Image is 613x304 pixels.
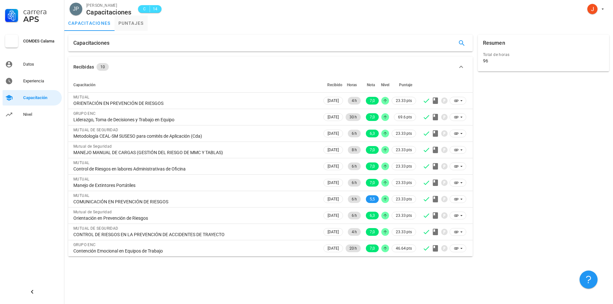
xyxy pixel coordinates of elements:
[396,163,412,170] span: 23.33 pts
[370,228,375,236] span: 7,0
[23,15,59,23] div: APS
[381,83,389,87] span: Nivel
[73,100,317,106] div: ORIENTACIÓN EN PREVENCIÓN DE RIESGOS
[322,77,344,93] th: Recibido
[86,2,132,9] div: [PERSON_NAME]
[23,39,59,44] div: COMDES Calama
[349,244,357,252] span: 20 h
[370,212,375,219] span: 6,3
[328,163,339,170] span: [DATE]
[370,97,375,105] span: 7,0
[328,97,339,104] span: [DATE]
[367,83,375,87] span: Nota
[70,3,82,15] div: avatar
[352,195,357,203] span: 6 h
[328,146,339,153] span: [DATE]
[352,228,357,236] span: 4 h
[399,83,412,87] span: Puntaje
[483,58,488,64] div: 96
[73,199,317,205] div: COMUNICACIÓN EN PREVENCIÓN DE RIESGOS
[73,133,317,139] div: Metodología CEAL-SM SUSESO para comités de Aplicación (Cda)
[73,226,118,231] span: MUTUAL DE SEGURIDAD
[73,83,96,87] span: Capacitación
[370,113,375,121] span: 7,0
[370,146,375,154] span: 7,0
[73,193,89,198] span: MUTUAL
[483,35,505,51] div: Resumen
[396,97,412,104] span: 23.33 pts
[73,182,317,188] div: Manejo de Extintores Portátiles
[328,212,339,219] span: [DATE]
[73,177,89,181] span: MUTUAL
[23,8,59,15] div: Carrera
[73,63,94,70] div: Recibidas
[328,114,339,121] span: [DATE]
[73,95,89,99] span: MUTUAL
[3,90,62,106] a: Capacitación
[362,77,380,93] th: Nota
[352,162,357,170] span: 6 h
[370,195,375,203] span: 5,5
[398,114,412,120] span: 69.6 pts
[73,117,317,123] div: Liderazgo, Toma de Decisiones y Trabajo en Equipo
[73,144,112,149] span: Mutual de Seguridad
[73,35,109,51] div: Capacitaciones
[396,229,412,235] span: 23.33 pts
[23,62,59,67] div: Datos
[370,162,375,170] span: 7,0
[370,130,375,137] span: 6,3
[73,3,79,15] span: JP
[115,15,148,31] a: puntajes
[352,146,357,154] span: 8 h
[396,245,412,252] span: 46.64 pts
[73,128,118,132] span: MUTUAL DE SEGURIDAD
[3,107,62,122] a: Nivel
[352,97,357,105] span: 4 h
[73,166,317,172] div: Control de Riesgos en labores Administrativas de Oficina
[3,57,62,72] a: Datos
[73,243,96,247] span: GRUPO ENC
[390,77,417,93] th: Puntaje
[328,245,339,252] span: [DATE]
[587,4,598,14] div: avatar
[352,212,357,219] span: 6 h
[349,113,357,121] span: 30 h
[153,6,158,12] span: 14
[396,212,412,219] span: 23.33 pts
[328,130,339,137] span: [DATE]
[328,179,339,186] span: [DATE]
[86,9,132,16] div: Capacitaciones
[73,210,112,214] span: Mutual de Seguridad
[73,248,317,254] div: Contención Emocional en Equipos de Trabajo
[73,215,317,221] div: Orientación en Prevención de Riesgos
[68,57,473,77] button: Recibidas 10
[3,73,62,89] a: Experiencia
[352,130,357,137] span: 6 h
[396,180,412,186] span: 23.33 pts
[73,232,317,237] div: CONTROL DE RIESGOS EN LA PREVENCIÓN DE ACCIDENTES DE TRAYECTO
[483,51,604,58] div: Total de horas
[23,95,59,100] div: Capacitación
[64,15,115,31] a: capacitaciones
[352,179,357,187] span: 6 h
[100,63,105,71] span: 10
[370,179,375,187] span: 7,0
[23,78,59,84] div: Experiencia
[73,161,89,165] span: MUTUAL
[328,196,339,203] span: [DATE]
[73,150,317,155] div: MANEJO MANUAL DE CARGAS (GESTIÓN DEL RIESGO DE MMC Y TABLAS)
[328,228,339,235] span: [DATE]
[370,244,375,252] span: 7,0
[344,77,362,93] th: Horas
[396,196,412,202] span: 23.33 pts
[23,112,59,117] div: Nivel
[380,77,390,93] th: Nivel
[347,83,357,87] span: Horas
[327,83,342,87] span: Recibido
[142,6,147,12] span: C
[68,77,322,93] th: Capacitación
[396,130,412,137] span: 23.33 pts
[396,147,412,153] span: 23.33 pts
[73,111,96,116] span: GRUPO ENC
